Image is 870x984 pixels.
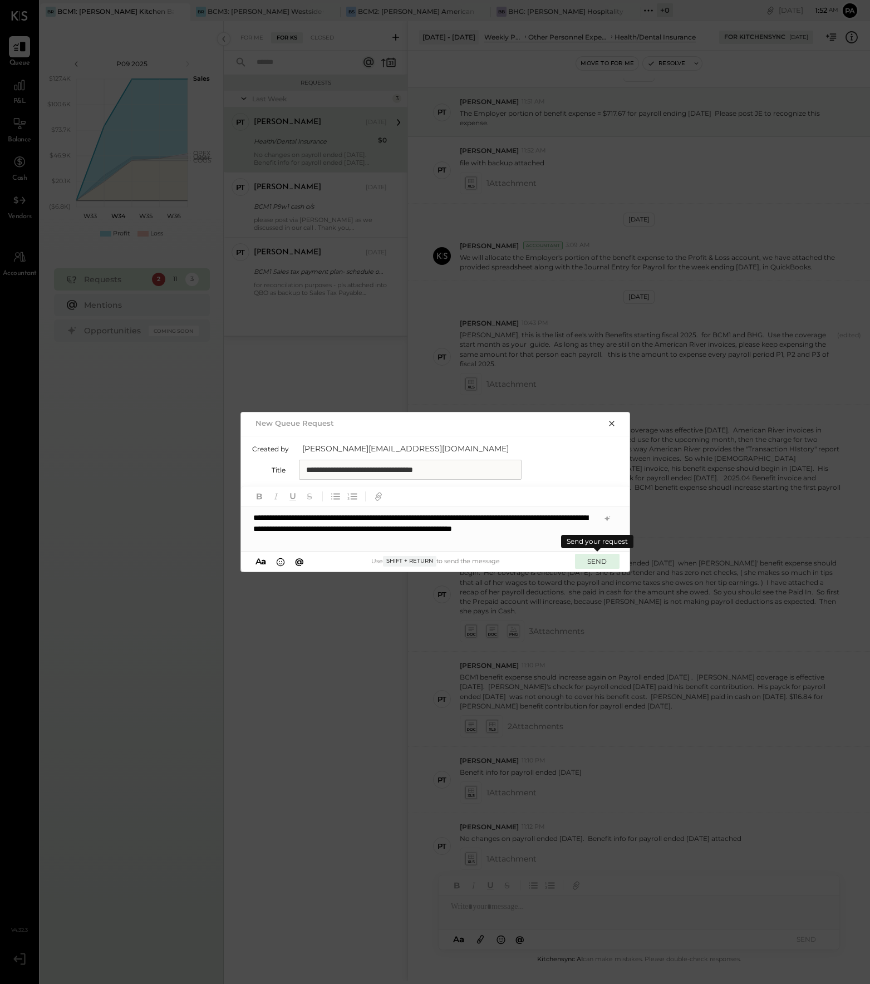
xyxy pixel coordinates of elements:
[371,489,386,503] button: Add URL
[286,489,300,503] button: Underline
[292,555,307,568] button: @
[252,555,270,568] button: Aa
[302,489,317,503] button: Strikethrough
[261,556,266,567] span: a
[561,535,633,548] div: Send your request
[575,554,620,569] button: SEND
[295,556,304,567] span: @
[255,419,334,427] h2: New Queue Request
[328,489,343,503] button: Unordered List
[269,489,283,503] button: Italic
[252,466,286,474] label: Title
[252,445,289,453] label: Created by
[383,556,436,566] span: Shift + Return
[302,443,525,454] span: [PERSON_NAME][EMAIL_ADDRESS][DOMAIN_NAME]
[345,489,360,503] button: Ordered List
[252,489,267,503] button: Bold
[307,556,564,566] div: Use to send the message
